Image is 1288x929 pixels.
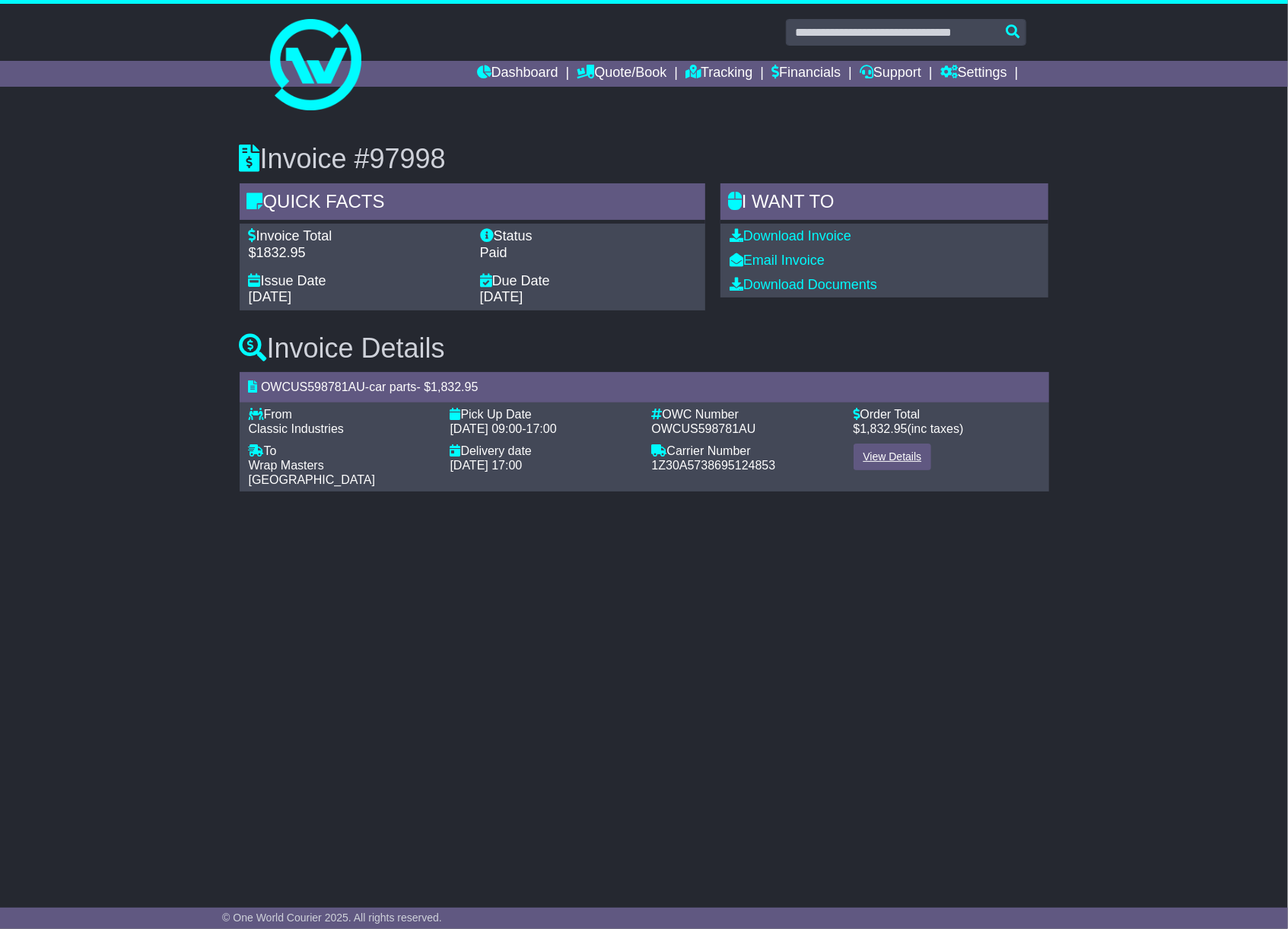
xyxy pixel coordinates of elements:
div: Invoice Total [249,228,465,245]
span: © One World Courier 2025. All rights reserved. [222,912,442,924]
span: [DATE] 17:00 [450,459,523,472]
div: Delivery date [450,444,637,458]
div: Pick Up Date [450,407,637,422]
a: Financials [771,61,841,87]
div: $1832.95 [249,245,465,262]
div: From [249,407,435,422]
div: Paid [480,245,696,262]
div: Carrier Number [652,444,838,458]
a: Download Invoice [730,228,851,243]
div: Issue Date [249,273,465,290]
span: 1Z30A5738695124853 [652,459,776,472]
h3: Invoice #97998 [240,144,1049,174]
div: [DATE] [480,289,696,306]
span: OWCUS598781AU [261,380,365,393]
span: Wrap Masters [GEOGRAPHIC_DATA] [249,459,376,486]
a: Download Documents [730,277,877,292]
span: car parts [369,380,416,393]
h3: Invoice Details [240,333,1049,364]
a: View Details [854,444,932,470]
span: [DATE] 09:00 [450,422,523,435]
div: Due Date [480,273,696,290]
span: 1,832.95 [860,422,907,435]
div: - [450,422,637,436]
div: To [249,444,435,458]
span: OWCUS598781AU [652,422,756,435]
div: $ (inc taxes) [854,422,1040,436]
div: I WANT to [720,183,1049,224]
div: [DATE] [249,289,465,306]
a: Quote/Book [577,61,666,87]
a: Tracking [685,61,752,87]
a: Dashboard [477,61,558,87]
span: 1,832.95 [431,380,478,393]
div: OWC Number [652,407,838,422]
div: Status [480,228,696,245]
div: Order Total [854,407,1040,422]
a: Email Invoice [730,253,825,268]
span: Classic Industries [249,422,344,435]
div: Quick Facts [240,183,705,224]
a: Settings [940,61,1007,87]
span: 17:00 [526,422,557,435]
a: Support [860,61,921,87]
div: - - $ [240,372,1049,402]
